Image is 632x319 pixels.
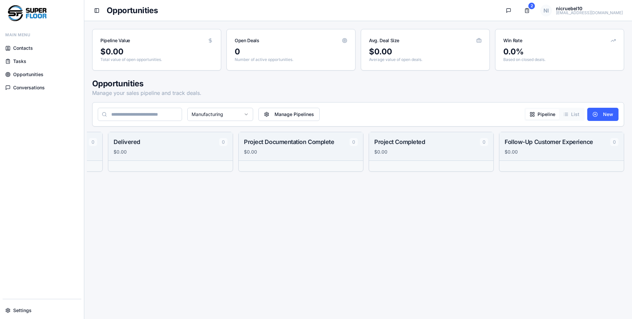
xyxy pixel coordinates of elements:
button: New [587,108,619,121]
div: 0 [235,46,347,57]
div: $0.00 [369,46,482,57]
div: Open Deals [235,37,259,44]
div: $0.00 [100,46,213,57]
button: Pipeline [526,109,559,120]
a: Tasks [3,55,81,67]
div: $0.00 [114,149,227,155]
img: Company Logo [8,5,46,21]
span: Settings [13,307,32,314]
a: Conversations [3,82,81,94]
div: 0.0 % [503,46,616,57]
p: Average value of open deals. [369,57,482,62]
p: Number of active opportunities. [235,57,347,62]
div: $0.00 [374,149,488,155]
a: 2 [520,4,534,17]
p: [EMAIL_ADDRESS][DOMAIN_NAME] [556,11,623,15]
div: Avg. Deal Size [369,37,399,44]
span: Tasks [13,58,26,65]
a: Settings [3,304,81,316]
p: Manage your sales pipeline and track deals. [92,89,624,97]
h1: Opportunities [107,5,497,16]
span: 0 [219,138,227,146]
p: Based on closed deals. [503,57,616,62]
a: Opportunities [3,69,81,80]
span: Opportunities [13,71,43,78]
button: List [559,109,583,120]
div: Project Completed [374,137,488,147]
div: 2 [528,3,535,9]
div: Pipeline Value [100,37,130,44]
div: $0.00 [244,149,358,155]
a: Contacts [3,42,81,54]
span: 0 [89,138,97,146]
div: Project Documentation Complete [244,137,358,147]
span: 0 [480,138,488,146]
div: Delivered [114,137,227,147]
span: NI [540,5,552,16]
button: Manage Pipelines [258,108,320,121]
h1: Opportunities [92,78,624,89]
div: $0.00 [505,149,619,155]
span: Conversations [13,84,45,91]
div: Win Rate [503,37,522,44]
span: 0 [610,138,619,146]
p: Total value of open opportunities. [100,57,213,62]
div: Main Menu [3,29,81,40]
p: nicruebel10 [556,6,623,11]
span: 0 [350,138,358,146]
span: Contacts [13,45,33,51]
div: Follow-Up Customer Experience [505,137,619,147]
